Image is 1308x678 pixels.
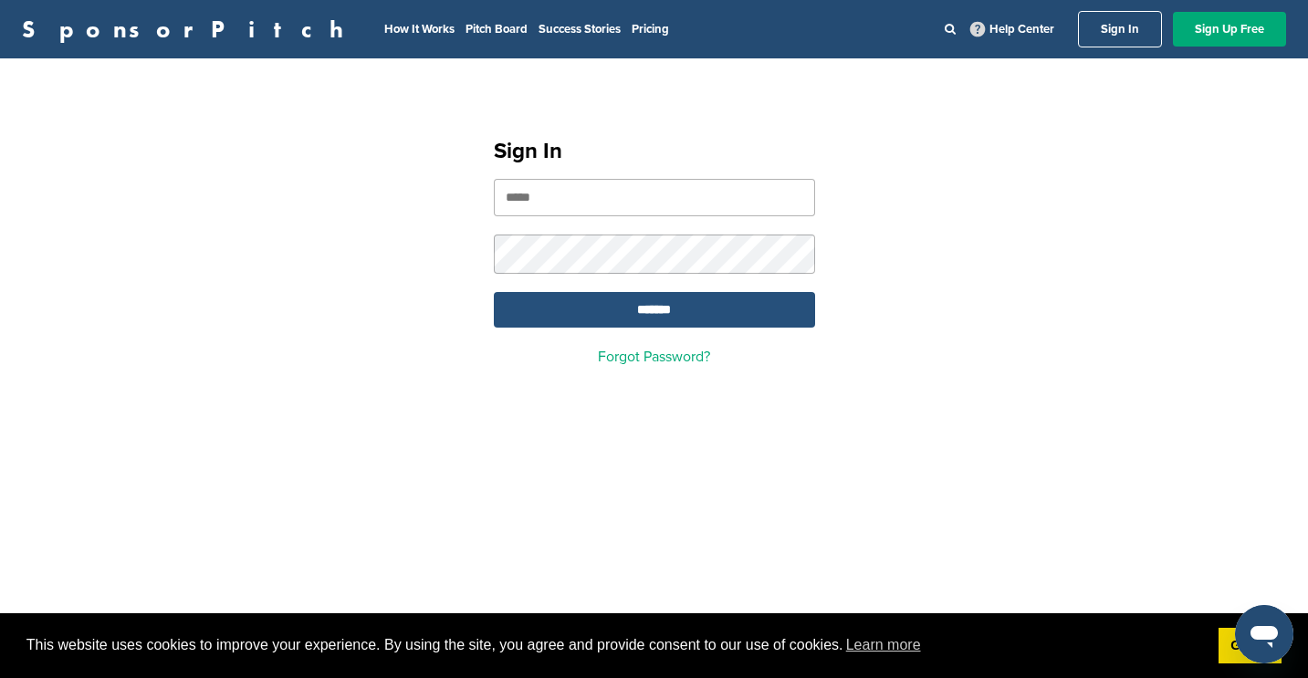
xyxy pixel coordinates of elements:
a: Pitch Board [466,22,528,37]
a: Help Center [967,18,1058,40]
a: Pricing [632,22,669,37]
h1: Sign In [494,135,815,168]
span: This website uses cookies to improve your experience. By using the site, you agree and provide co... [26,631,1204,659]
iframe: Button to launch messaging window [1235,605,1293,663]
a: Forgot Password? [598,348,710,366]
a: Sign In [1078,11,1162,47]
a: Sign Up Free [1173,12,1286,47]
a: SponsorPitch [22,17,355,41]
a: learn more about cookies [843,631,924,659]
a: Success Stories [539,22,621,37]
a: How It Works [384,22,455,37]
a: dismiss cookie message [1219,628,1282,664]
